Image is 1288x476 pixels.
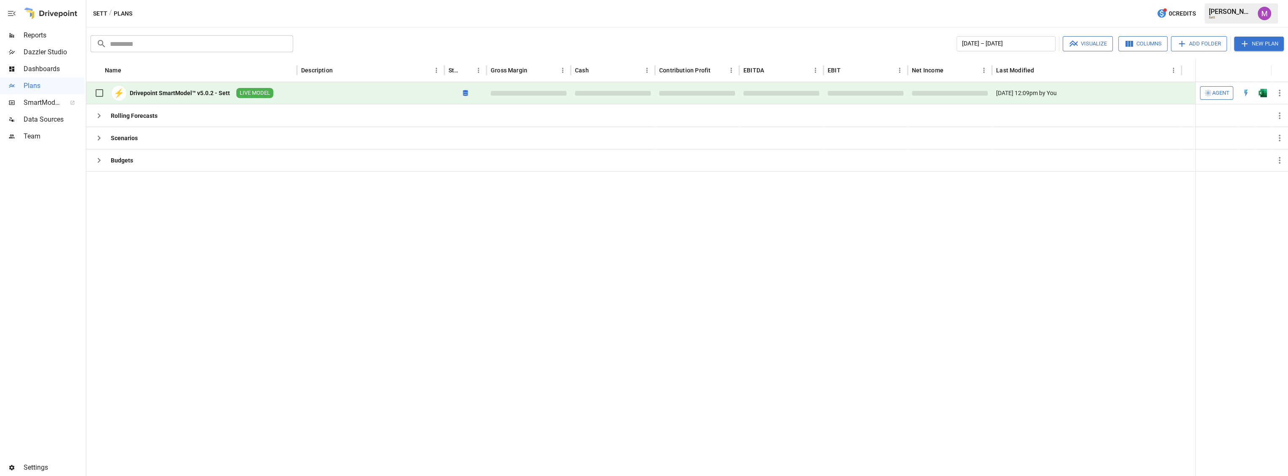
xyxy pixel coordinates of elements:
[1212,88,1229,98] span: Agent
[1200,86,1233,100] button: Agent
[334,64,345,76] button: Sort
[1171,36,1227,51] button: Add Folder
[24,463,84,473] span: Settings
[1259,89,1267,97] div: Open in Excel
[978,64,990,76] button: Net Income column menu
[301,67,333,74] div: Description
[491,67,527,74] div: Gross Margin
[842,64,853,76] button: Sort
[461,64,473,76] button: Sort
[24,47,84,57] span: Dazzler Studio
[473,64,484,76] button: Status column menu
[122,64,134,76] button: Sort
[93,8,107,19] button: Sett
[725,64,737,76] button: Contribution Profit column menu
[1242,89,1250,97] div: Open in Quick Edit
[105,67,121,74] div: Name
[810,64,821,76] button: EBITDA column menu
[1168,64,1179,76] button: Last Modified column menu
[24,64,84,74] span: Dashboards
[449,67,460,74] div: Status
[528,64,540,76] button: Sort
[1035,64,1047,76] button: Sort
[1153,6,1199,21] button: 0Credits
[641,64,653,76] button: Cash column menu
[112,86,126,101] div: ⚡
[24,114,84,125] span: Data Sources
[24,30,84,40] span: Reports
[24,131,84,141] span: Team
[944,64,956,76] button: Sort
[912,67,943,74] div: Net Income
[109,8,112,19] div: /
[1169,8,1196,19] span: 0 Credits
[557,64,569,76] button: Gross Margin column menu
[765,64,777,76] button: Sort
[1118,36,1168,51] button: Columns
[430,64,442,76] button: Description column menu
[659,67,711,74] div: Contribution Profit
[1253,2,1276,25] button: Umer Muhammed
[828,67,841,74] div: EBIT
[957,36,1056,51] button: [DATE] – [DATE]
[24,81,84,91] span: Plans
[463,89,468,97] div: Syncing in progress
[894,64,906,76] button: EBIT column menu
[60,96,66,107] span: ™
[590,64,601,76] button: Sort
[1259,89,1267,97] img: excel-icon.76473adf.svg
[111,156,133,165] div: Budgets
[1063,36,1113,51] button: Visualize
[1234,37,1284,51] button: New Plan
[1209,8,1253,16] div: [PERSON_NAME]
[996,67,1034,74] div: Last Modified
[1209,16,1253,19] div: Sett
[743,67,764,74] div: EBITDA
[111,134,138,142] div: Scenarios
[236,89,273,97] span: LIVE MODEL
[24,98,61,108] span: SmartModel
[130,89,230,97] div: Drivepoint SmartModel™ v5.0.2 - Sett
[1258,7,1271,20] img: Umer Muhammed
[992,82,1181,104] div: [DATE] 12:09pm by You
[111,112,158,120] div: Rolling Forecasts
[711,64,723,76] button: Sort
[1276,64,1288,76] button: Sort
[1242,89,1250,97] img: quick-edit-flash.b8aec18c.svg
[575,67,589,74] div: Cash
